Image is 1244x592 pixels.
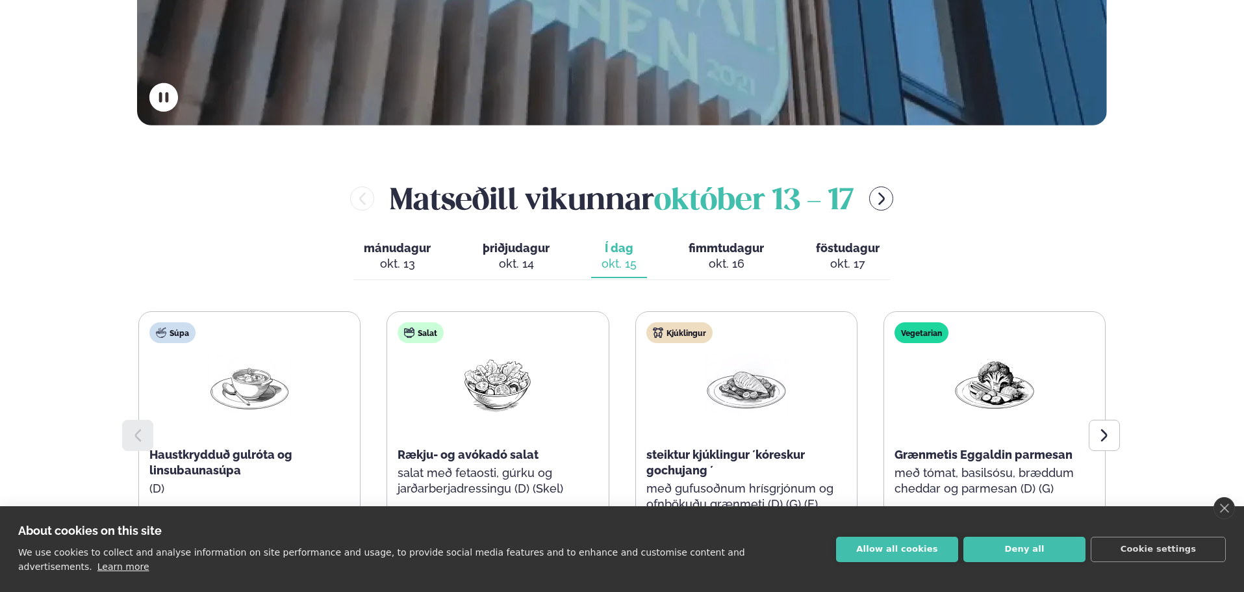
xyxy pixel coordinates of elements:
[953,354,1036,414] img: Vegan.png
[654,187,854,216] span: október 13 - 17
[678,235,774,278] button: fimmtudagur okt. 16
[97,561,149,572] a: Learn more
[895,322,948,343] div: Vegetarian
[390,177,854,220] h2: Matseðill vikunnar
[963,537,1085,562] button: Deny all
[816,256,880,272] div: okt. 17
[149,448,292,477] span: Haustkrydduð gulróta og linsubaunasúpa
[705,354,788,414] img: Chicken-breast.png
[353,235,441,278] button: mánudagur okt. 13
[149,481,349,496] p: (D)
[350,187,374,211] button: menu-btn-left
[483,241,550,255] span: þriðjudagur
[1213,497,1235,519] a: close
[398,322,444,343] div: Salat
[653,328,663,338] img: chicken.svg
[472,235,560,278] button: þriðjudagur okt. 14
[895,465,1095,496] p: með tómat, basilsósu, bræddum cheddar og parmesan (D) (G)
[208,354,291,414] img: Soup.png
[483,256,550,272] div: okt. 14
[869,187,893,211] button: menu-btn-right
[602,240,637,256] span: Í dag
[816,241,880,255] span: föstudagur
[689,256,764,272] div: okt. 16
[836,537,958,562] button: Allow all cookies
[456,354,539,414] img: Salad.png
[364,256,431,272] div: okt. 13
[156,328,166,338] img: soup.svg
[689,241,764,255] span: fimmtudagur
[895,448,1073,461] span: Grænmetis Eggaldin parmesan
[806,235,890,278] button: föstudagur okt. 17
[398,448,539,461] span: Rækju- og avókadó salat
[18,524,162,537] strong: About cookies on this site
[149,322,196,343] div: Súpa
[602,256,637,272] div: okt. 15
[646,448,805,477] span: steiktur kjúklingur ´kóreskur gochujang ´
[646,322,713,343] div: Kjúklingur
[404,328,414,338] img: salad.svg
[18,547,745,572] p: We use cookies to collect and analyse information on site performance and usage, to provide socia...
[364,241,431,255] span: mánudagur
[398,465,598,496] p: salat með fetaosti, gúrku og jarðarberjadressingu (D) (Skel)
[1091,537,1226,562] button: Cookie settings
[591,235,647,278] button: Í dag okt. 15
[646,481,846,512] p: með gufusoðnum hrísgrjónum og ofnbökuðu grænmeti (D) (G) (E)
